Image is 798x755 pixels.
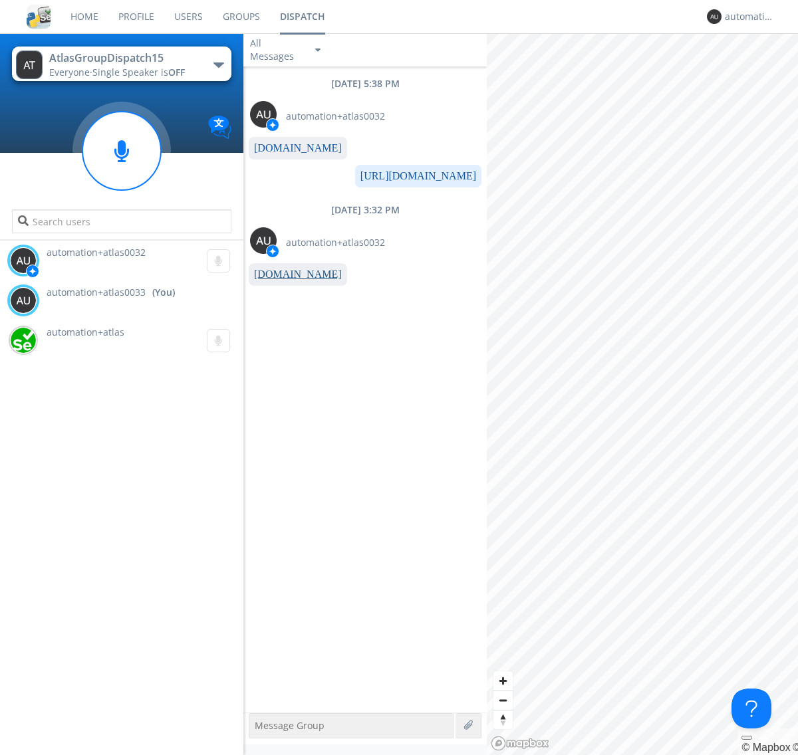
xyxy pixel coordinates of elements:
[47,286,146,299] span: automation+atlas0033
[92,66,185,78] span: Single Speaker is
[10,247,37,274] img: 373638.png
[493,671,513,691] button: Zoom in
[16,51,43,79] img: 373638.png
[731,689,771,728] iframe: Toggle Customer Support
[243,77,487,90] div: [DATE] 5:38 PM
[493,710,513,729] button: Reset bearing to north
[10,327,37,354] img: d2d01cd9b4174d08988066c6d424eccd
[286,236,385,249] span: automation+atlas0032
[243,203,487,217] div: [DATE] 3:32 PM
[360,170,476,181] a: [URL][DOMAIN_NAME]
[315,49,321,52] img: caret-down-sm.svg
[493,691,513,710] button: Zoom out
[707,9,722,24] img: 373638.png
[152,286,175,299] div: (You)
[250,101,277,128] img: 373638.png
[10,287,37,314] img: 373638.png
[254,142,342,154] a: [DOMAIN_NAME]
[47,246,146,259] span: automation+atlas0032
[12,47,231,81] button: AtlasGroupDispatch15Everyone·Single Speaker isOFF
[49,51,199,66] div: AtlasGroupDispatch15
[250,37,303,63] div: All Messages
[250,227,277,254] img: 373638.png
[27,5,51,29] img: cddb5a64eb264b2086981ab96f4c1ba7
[741,742,790,753] a: Mapbox
[208,116,231,139] img: Translation enabled
[491,736,549,751] a: Mapbox logo
[286,110,385,123] span: automation+atlas0032
[741,736,752,740] button: Toggle attribution
[168,66,185,78] span: OFF
[493,710,513,729] span: Reset bearing to north
[47,326,124,338] span: automation+atlas
[254,269,342,280] a: [DOMAIN_NAME]
[725,10,775,23] div: automation+atlas0033
[12,209,231,233] input: Search users
[49,66,199,79] div: Everyone ·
